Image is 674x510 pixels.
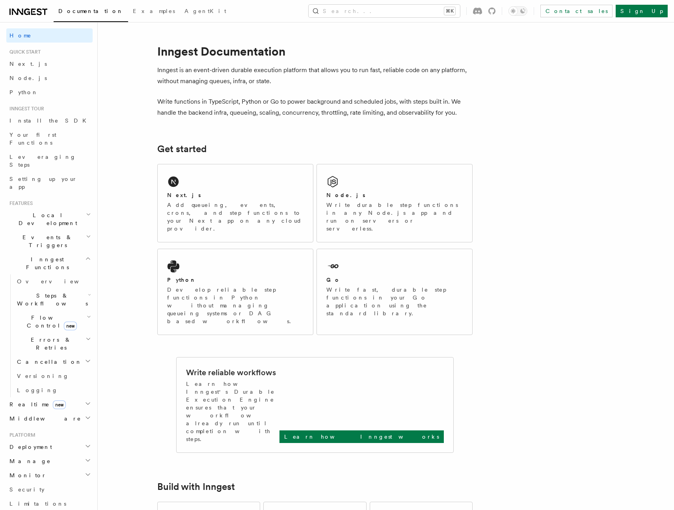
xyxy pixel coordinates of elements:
[6,128,93,150] a: Your first Functions
[14,333,93,355] button: Errors & Retries
[157,481,235,492] a: Build with Inngest
[14,336,86,352] span: Errors & Retries
[9,176,77,190] span: Setting up your app
[6,400,66,408] span: Realtime
[6,457,51,465] span: Manage
[6,85,93,99] a: Python
[157,249,313,335] a: PythonDevelop reliable step functions in Python without managing queueing systems or DAG based wo...
[6,211,86,227] span: Local Development
[167,276,196,284] h2: Python
[9,117,91,124] span: Install the SDK
[6,415,81,423] span: Middleware
[157,44,473,58] h1: Inngest Documentation
[6,49,41,55] span: Quick start
[9,32,32,39] span: Home
[6,432,35,438] span: Platform
[6,471,47,479] span: Monitor
[6,468,93,482] button: Monitor
[14,358,82,366] span: Cancellation
[326,276,341,284] h2: Go
[616,5,668,17] a: Sign Up
[186,367,276,378] h2: Write reliable workflows
[6,150,93,172] a: Leveraging Steps
[186,380,279,443] p: Learn how Inngest's Durable Execution Engine ensures that your workflow already run until complet...
[9,89,38,95] span: Python
[284,433,439,441] p: Learn how Inngest works
[6,114,93,128] a: Install the SDK
[6,208,93,230] button: Local Development
[6,440,93,454] button: Deployment
[9,154,76,168] span: Leveraging Steps
[167,201,303,233] p: Add queueing, events, crons, and step functions to your Next app on any cloud provider.
[6,397,93,411] button: Realtimenew
[9,75,47,81] span: Node.js
[184,8,226,14] span: AgentKit
[14,292,88,307] span: Steps & Workflows
[14,311,93,333] button: Flow Controlnew
[14,314,87,329] span: Flow Control
[64,322,77,330] span: new
[17,373,69,379] span: Versioning
[14,383,93,397] a: Logging
[58,8,123,14] span: Documentation
[6,28,93,43] a: Home
[54,2,128,22] a: Documentation
[326,201,463,233] p: Write durable step functions in any Node.js app and run on servers or serverless.
[180,2,231,21] a: AgentKit
[444,7,455,15] kbd: ⌘K
[540,5,613,17] a: Contact sales
[17,278,98,285] span: Overview
[133,8,175,14] span: Examples
[317,249,473,335] a: GoWrite fast, durable step functions in your Go application using the standard library.
[6,411,93,426] button: Middleware
[6,172,93,194] a: Setting up your app
[6,57,93,71] a: Next.js
[6,454,93,468] button: Manage
[6,233,86,249] span: Events & Triggers
[157,65,473,87] p: Inngest is an event-driven durable execution platform that allows you to run fast, reliable code ...
[6,106,44,112] span: Inngest tour
[14,289,93,311] button: Steps & Workflows
[6,255,85,271] span: Inngest Functions
[326,191,365,199] h2: Node.js
[6,482,93,497] a: Security
[6,252,93,274] button: Inngest Functions
[128,2,180,21] a: Examples
[6,274,93,397] div: Inngest Functions
[14,355,93,369] button: Cancellation
[14,369,93,383] a: Versioning
[157,96,473,118] p: Write functions in TypeScript, Python or Go to power background and scheduled jobs, with steps bu...
[279,430,444,443] a: Learn how Inngest works
[157,164,313,242] a: Next.jsAdd queueing, events, crons, and step functions to your Next app on any cloud provider.
[17,387,58,393] span: Logging
[9,486,45,493] span: Security
[317,164,473,242] a: Node.jsWrite durable step functions in any Node.js app and run on servers or serverless.
[167,286,303,325] p: Develop reliable step functions in Python without managing queueing systems or DAG based workflows.
[53,400,66,409] span: new
[9,132,56,146] span: Your first Functions
[9,501,66,507] span: Limitations
[6,230,93,252] button: Events & Triggers
[9,61,47,67] span: Next.js
[6,443,52,451] span: Deployment
[309,5,460,17] button: Search...⌘K
[6,200,33,207] span: Features
[167,191,201,199] h2: Next.js
[6,71,93,85] a: Node.js
[508,6,527,16] button: Toggle dark mode
[157,143,207,154] a: Get started
[326,286,463,317] p: Write fast, durable step functions in your Go application using the standard library.
[14,274,93,289] a: Overview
